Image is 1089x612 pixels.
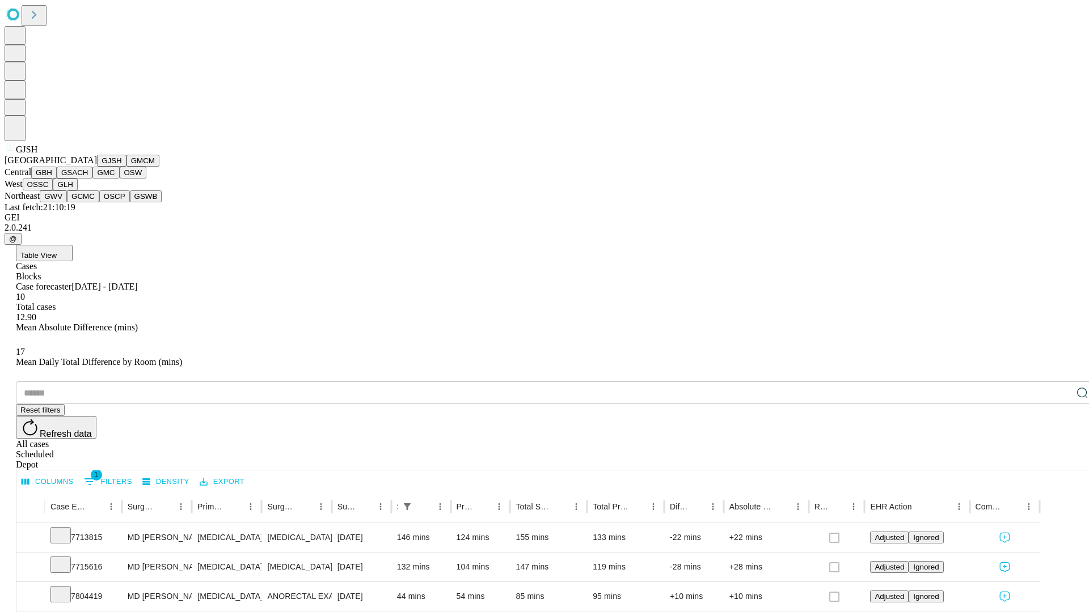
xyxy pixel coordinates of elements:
[267,552,326,581] div: [MEDICAL_DATA]
[790,499,806,515] button: Menu
[5,155,97,165] span: [GEOGRAPHIC_DATA]
[9,235,17,243] span: @
[875,533,904,542] span: Adjusted
[5,202,75,212] span: Last fetch: 21:10:19
[5,233,22,245] button: @
[267,502,296,511] div: Surgery Name
[846,499,862,515] button: Menu
[552,499,568,515] button: Sort
[19,473,77,491] button: Select columns
[689,499,705,515] button: Sort
[516,582,581,611] div: 85 mins
[774,499,790,515] button: Sort
[50,552,116,581] div: 7715616
[475,499,491,515] button: Sort
[23,178,53,190] button: OSSC
[913,592,939,601] span: Ignored
[97,155,126,167] button: GJSH
[99,190,130,202] button: OSCP
[593,523,659,552] div: 133 mins
[1005,499,1021,515] button: Sort
[457,552,505,581] div: 104 mins
[313,499,329,515] button: Menu
[197,552,256,581] div: [MEDICAL_DATA]
[22,528,39,548] button: Expand
[397,523,445,552] div: 146 mins
[5,179,23,189] span: West
[5,212,1084,223] div: GEI
[397,552,445,581] div: 132 mins
[16,404,65,416] button: Reset filters
[16,357,182,367] span: Mean Daily Total Difference by Room (mins)
[670,552,718,581] div: -28 mins
[457,502,475,511] div: Predicted In Room Duration
[397,502,398,511] div: Scheduled In Room Duration
[197,523,256,552] div: [MEDICAL_DATA]
[337,582,386,611] div: [DATE]
[92,167,119,178] button: GMC
[16,302,56,312] span: Total cases
[399,499,415,515] div: 1 active filter
[22,587,39,607] button: Expand
[645,499,661,515] button: Menu
[1021,499,1037,515] button: Menu
[81,473,135,491] button: Show filters
[57,167,92,178] button: GSACH
[16,312,36,322] span: 12.90
[357,499,373,515] button: Sort
[297,499,313,515] button: Sort
[870,590,909,602] button: Adjusted
[16,416,96,439] button: Refresh data
[243,499,259,515] button: Menu
[830,499,846,515] button: Sort
[128,582,186,611] div: MD [PERSON_NAME] E Md
[22,558,39,577] button: Expand
[197,582,256,611] div: [MEDICAL_DATA]
[870,561,909,573] button: Adjusted
[432,499,448,515] button: Menu
[416,499,432,515] button: Sort
[913,563,939,571] span: Ignored
[140,473,192,491] button: Density
[457,523,505,552] div: 124 mins
[593,552,659,581] div: 119 mins
[705,499,721,515] button: Menu
[128,502,156,511] div: Surgeon Name
[729,502,773,511] div: Absolute Difference
[197,502,226,511] div: Primary Service
[909,532,943,543] button: Ignored
[67,190,99,202] button: GCMC
[630,499,645,515] button: Sort
[670,502,688,511] div: Difference
[91,469,102,481] span: 1
[16,292,25,301] span: 10
[729,523,803,552] div: +22 mins
[173,499,189,515] button: Menu
[128,523,186,552] div: MD [PERSON_NAME] E Md
[976,502,1004,511] div: Comments
[870,502,911,511] div: EHR Action
[20,406,60,414] span: Reset filters
[670,523,718,552] div: -22 mins
[913,533,939,542] span: Ignored
[399,499,415,515] button: Show filters
[729,582,803,611] div: +10 mins
[267,582,326,611] div: ANORECTAL EXAM UNDER ANESTHESIA
[913,499,929,515] button: Sort
[126,155,159,167] button: GMCM
[120,167,147,178] button: OSW
[337,523,386,552] div: [DATE]
[71,282,137,291] span: [DATE] - [DATE]
[397,582,445,611] div: 44 mins
[50,502,86,511] div: Case Epic Id
[516,502,551,511] div: Total Scheduled Duration
[457,582,505,611] div: 54 mins
[5,167,31,177] span: Central
[50,523,116,552] div: 7713815
[568,499,584,515] button: Menu
[20,251,57,260] span: Table View
[909,561,943,573] button: Ignored
[31,167,57,178] button: GBH
[875,563,904,571] span: Adjusted
[909,590,943,602] button: Ignored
